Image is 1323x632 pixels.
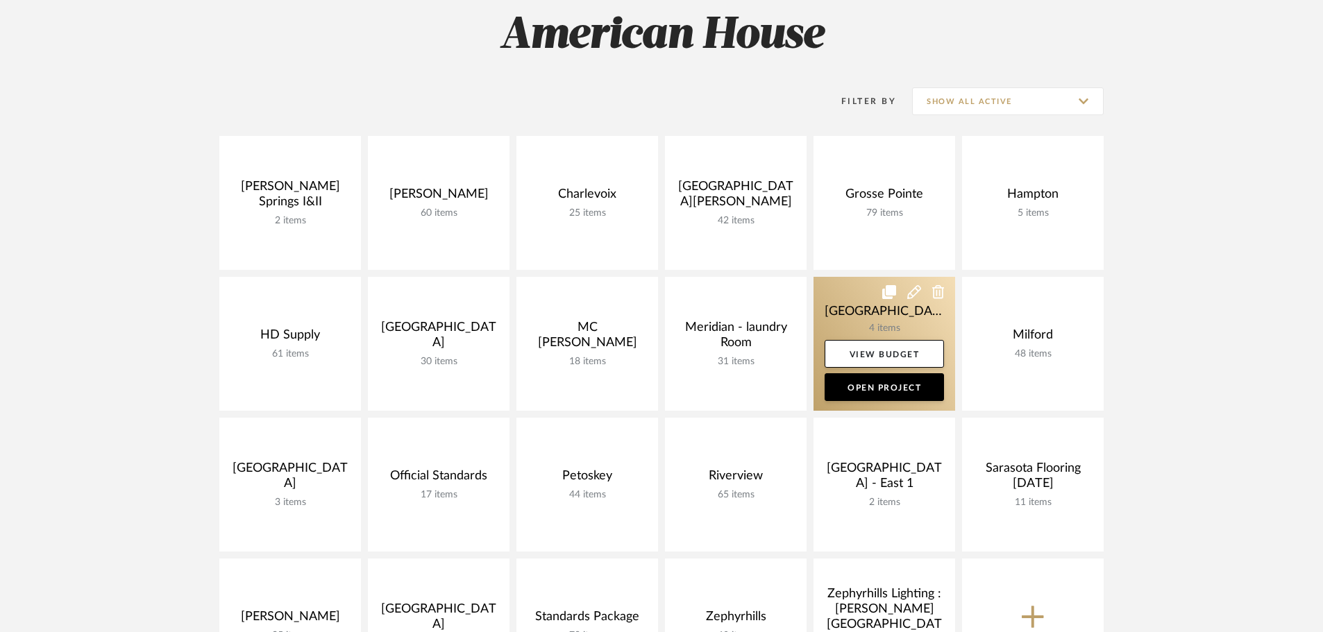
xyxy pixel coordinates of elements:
[230,609,350,630] div: [PERSON_NAME]
[528,468,647,489] div: Petoskey
[162,10,1161,62] h2: American House
[825,187,944,207] div: Grosse Pointe
[676,179,795,215] div: [GEOGRAPHIC_DATA][PERSON_NAME]
[973,327,1093,348] div: Milford
[379,356,498,368] div: 30 items
[676,320,795,356] div: Meridian - laundry Room
[528,489,647,501] div: 44 items
[825,461,944,497] div: [GEOGRAPHIC_DATA] - East 1
[230,327,350,348] div: HD Supply
[676,609,795,630] div: Zephyrhills
[823,94,896,108] div: Filter By
[973,207,1093,219] div: 5 items
[230,461,350,497] div: [GEOGRAPHIC_DATA]
[230,497,350,509] div: 3 items
[825,497,944,509] div: 2 items
[379,320,498,356] div: [GEOGRAPHIC_DATA]
[379,489,498,501] div: 17 items
[973,187,1093,207] div: Hampton
[379,187,498,207] div: [PERSON_NAME]
[230,179,350,215] div: [PERSON_NAME] Springs I&II
[528,207,647,219] div: 25 items
[825,207,944,219] div: 79 items
[230,215,350,227] div: 2 items
[825,373,944,401] a: Open Project
[379,207,498,219] div: 60 items
[973,461,1093,497] div: Sarasota Flooring [DATE]
[676,489,795,501] div: 65 items
[973,348,1093,360] div: 48 items
[825,340,944,368] a: View Budget
[676,356,795,368] div: 31 items
[973,497,1093,509] div: 11 items
[230,348,350,360] div: 61 items
[528,356,647,368] div: 18 items
[379,468,498,489] div: Official Standards
[528,609,647,630] div: Standards Package
[676,215,795,227] div: 42 items
[528,187,647,207] div: Charlevoix
[528,320,647,356] div: MC [PERSON_NAME]
[676,468,795,489] div: Riverview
